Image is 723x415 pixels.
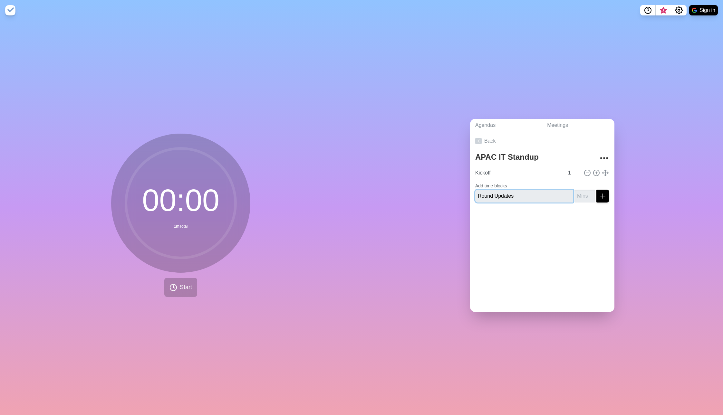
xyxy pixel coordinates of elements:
[542,119,614,132] a: Meetings
[475,183,507,188] label: Add time blocks
[574,190,595,203] input: Mins
[656,5,671,15] button: What’s new
[640,5,656,15] button: Help
[689,5,718,15] button: Sign in
[565,166,581,179] input: Mins
[164,278,197,297] button: Start
[475,190,573,203] input: Name
[5,5,15,15] img: timeblocks logo
[470,119,542,132] a: Agendas
[598,152,611,165] button: More
[661,8,666,13] span: 3
[671,5,687,15] button: Settings
[180,283,192,292] span: Start
[692,8,697,13] img: google logo
[473,166,564,179] input: Name
[470,132,614,150] a: Back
